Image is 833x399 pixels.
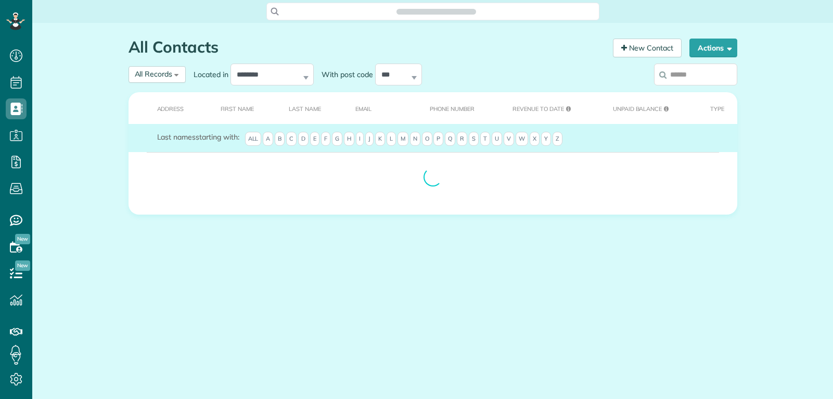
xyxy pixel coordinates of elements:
span: A [263,132,273,146]
th: Phone number [414,92,496,124]
span: S [469,132,479,146]
span: O [422,132,432,146]
span: C [286,132,297,146]
label: starting with: [157,132,239,142]
th: Address [129,92,204,124]
span: All Records [135,69,173,79]
span: Q [445,132,455,146]
span: B [275,132,285,146]
span: U [492,132,502,146]
th: Type [694,92,737,124]
label: Located in [186,69,230,80]
span: J [365,132,374,146]
span: E [310,132,319,146]
i: Changes made to your appointment data may take up to 24 hours to be reflected in customer unpaid ... [664,106,669,112]
a: New Contact [613,39,682,57]
span: Last names [157,132,196,142]
span: T [480,132,490,146]
th: Unpaid Balance [597,92,694,124]
span: R [457,132,467,146]
span: V [504,132,514,146]
button: Actions [689,39,737,57]
span: Z [553,132,562,146]
span: Search ZenMaid… [407,6,466,17]
span: K [375,132,385,146]
span: I [356,132,364,146]
span: N [410,132,420,146]
th: Last Name [273,92,339,124]
span: Y [541,132,551,146]
i: Changes made to your appointment data may take up to 24 hours to be reflected in customer unpaid ... [566,106,571,112]
span: H [344,132,354,146]
span: M [398,132,408,146]
span: W [516,132,528,146]
span: New [15,260,30,271]
th: Email [339,92,414,124]
th: First Name [204,92,273,124]
h1: All Contacts [129,39,605,56]
span: D [298,132,309,146]
span: L [387,132,396,146]
span: All [245,132,262,146]
span: P [433,132,443,146]
label: With post code [314,69,375,80]
th: Revenue to Date [496,92,597,124]
span: New [15,234,30,244]
span: X [530,132,540,146]
span: G [332,132,342,146]
span: F [321,132,330,146]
